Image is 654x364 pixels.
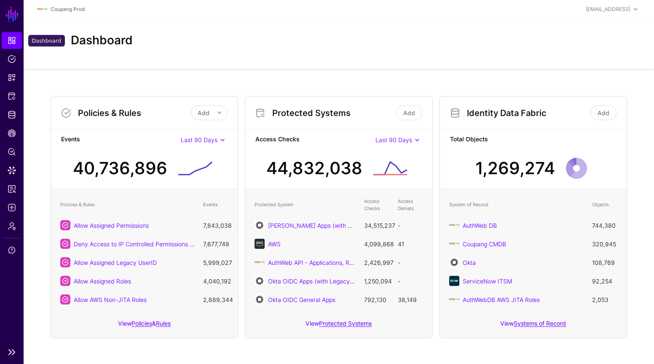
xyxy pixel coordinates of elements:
[360,194,394,216] th: Access Checks
[8,73,16,82] span: Snippets
[588,194,622,216] th: Objects
[360,216,394,235] td: 34,515,237
[588,272,622,290] td: 92,254
[449,220,459,230] img: svg+xml;base64,PHN2ZyBpZD0iTG9nbyIgeG1sbnM9Imh0dHA6Ly93d3cudzMub3JnLzIwMDAvc3ZnIiB3aWR0aD0iMTIxLj...
[8,185,16,193] span: Reports
[588,235,622,253] td: 320,945
[449,294,459,305] img: svg+xml;base64,PHN2ZyBpZD0iTG9nbyIgeG1sbnM9Imh0dHA6Ly93d3cudzMub3JnLzIwMDAvc3ZnIiB3aWR0aD0iMTIxLj...
[449,257,459,267] img: svg+xml;base64,PHN2ZyB3aWR0aD0iNjQiIGhlaWdodD0iNjQiIHZpZXdCb3g9IjAgMCA2NCA2NCIgZmlsbD0ibm9uZSIgeG...
[463,259,476,266] a: Okta
[8,148,16,156] span: Policy Lens
[131,320,152,327] a: Policies
[74,278,131,285] a: Allow Assigned Roles
[394,253,427,272] td: -
[5,5,19,24] a: SGNL
[2,218,22,235] a: Admin
[8,246,16,254] span: Support
[2,69,22,86] a: Snippets
[588,253,622,272] td: 108,769
[74,259,157,266] a: Allow Assigned Legacy UserID
[199,253,233,272] td: 5,999,027
[255,239,265,249] img: svg+xml;base64,PHN2ZyB3aWR0aD0iNjQiIGhlaWdodD0iNjQiIHZpZXdCb3g9IjAgMCA2NCA2NCIgZmlsbD0ibm9uZSIgeG...
[199,235,233,253] td: 7,677,749
[449,276,459,286] img: svg+xml;base64,PHN2ZyB3aWR0aD0iNjQiIGhlaWdodD0iNjQiIHZpZXdCb3g9IjAgMCA2NCA2NCIgZmlsbD0ibm9uZSIgeG...
[396,105,422,120] a: Add
[463,240,506,248] a: Coupang CMDB
[71,33,133,48] h2: Dashboard
[440,314,627,338] div: View
[199,216,233,235] td: 7,843,038
[394,272,427,290] td: -
[360,290,394,309] td: 792,130
[56,194,199,216] th: Policies & Rules
[2,199,22,216] a: Logs
[8,222,16,230] span: Admin
[394,235,427,253] td: 41
[199,194,233,216] th: Events
[268,296,335,303] a: Okta OIDC General Apps
[2,162,22,179] a: Data Lens
[375,136,412,143] span: Last 90 Days
[268,222,390,229] a: [PERSON_NAME] Apps (with Legacy UserID)
[74,296,147,303] a: Allow AWS Non-JITA Roles
[268,259,408,266] a: AuthWeb API - Applications, Roles, and Permissions
[475,156,555,181] div: 1,269,274
[590,105,616,120] a: Add
[2,125,22,142] a: CAEP Hub
[586,5,630,13] div: [EMAIL_ADDRESS]
[360,253,394,272] td: 2,426,997
[255,135,375,145] strong: Access Checks
[198,109,209,116] span: Add
[268,240,281,248] a: AWS
[268,278,372,285] a: Okta OIDC Apps (with Legacy UserID)
[394,194,427,216] th: Access Denials
[250,194,359,216] th: Protected System
[199,290,233,309] td: 2,689,344
[28,35,65,47] div: Dashboard
[74,240,209,248] a: Deny Access to IP Controlled Permissions off VDI
[394,290,427,309] td: 38,149
[73,156,167,181] div: 40,736,896
[37,27,64,54] img: svg+xml;base64,PHN2ZyBpZD0iTG9nbyIgeG1sbnM9Imh0dHA6Ly93d3cudzMub3JnLzIwMDAvc3ZnIiB3aWR0aD0iMTIxLj...
[51,6,85,12] a: Coupang Prod
[37,4,47,14] img: svg+xml;base64,PHN2ZyBpZD0iTG9nbyIgeG1sbnM9Imh0dHA6Ly93d3cudzMub3JnLzIwMDAvc3ZnIiB3aWR0aD0iMTIxLj...
[255,257,265,267] img: svg+xml;base64,PD94bWwgdmVyc2lvbj0iMS4wIiBlbmNvZGluZz0iVVRGLTgiIHN0YW5kYWxvbmU9Im5vIj8+CjwhLS0gQ3...
[319,320,372,327] a: Protected Systems
[2,106,22,123] a: Identity Data Fabric
[467,108,589,118] h3: Identity Data Fabric
[2,88,22,105] a: Protected Systems
[450,135,616,145] strong: Total Objects
[463,296,540,303] a: AuthWebDB AWS JITA Roles
[445,194,588,216] th: System of Record
[394,216,427,235] td: -
[156,320,171,327] a: Rules
[8,36,16,45] span: Dashboard
[255,294,265,305] img: svg+xml;base64,PHN2ZyB3aWR0aD0iNjQiIGhlaWdodD0iNjQiIHZpZXdCb3g9IjAgMCA2NCA2NCIgZmlsbD0ibm9uZSIgeG...
[181,136,217,143] span: Last 90 Days
[8,203,16,212] span: Logs
[2,51,22,67] a: Policies
[51,314,238,338] div: View &
[514,320,566,327] a: Systems of Record
[255,276,265,286] img: svg+xml;base64,PHN2ZyB3aWR0aD0iNjQiIGhlaWdodD0iNjQiIHZpZXdCb3g9IjAgMCA2NCA2NCIgZmlsbD0ibm9uZSIgeG...
[245,314,432,338] div: View
[266,156,362,181] div: 44,832,038
[588,216,622,235] td: 744,380
[74,222,149,229] a: Allow Assigned Permissions
[78,108,191,118] h3: Policies & Rules
[463,278,512,285] a: ServiceNow ITSM
[8,111,16,119] span: Identity Data Fabric
[8,92,16,100] span: Protected Systems
[61,135,181,145] strong: Events
[360,235,394,253] td: 4,099,868
[360,272,394,290] td: 1,250,094
[2,181,22,197] a: Reports
[272,108,394,118] h3: Protected Systems
[449,239,459,249] img: svg+xml;base64,PHN2ZyBpZD0iTG9nbyIgeG1sbnM9Imh0dHA6Ly93d3cudzMub3JnLzIwMDAvc3ZnIiB3aWR0aD0iMTIxLj...
[2,143,22,160] a: Policy Lens
[8,166,16,175] span: Data Lens
[588,290,622,309] td: 2,053
[255,220,265,230] img: svg+xml;base64,PHN2ZyB3aWR0aD0iNjQiIGhlaWdodD0iNjQiIHZpZXdCb3g9IjAgMCA2NCA2NCIgZmlsbD0ibm9uZSIgeG...
[2,32,22,49] a: Dashboard
[8,55,16,63] span: Policies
